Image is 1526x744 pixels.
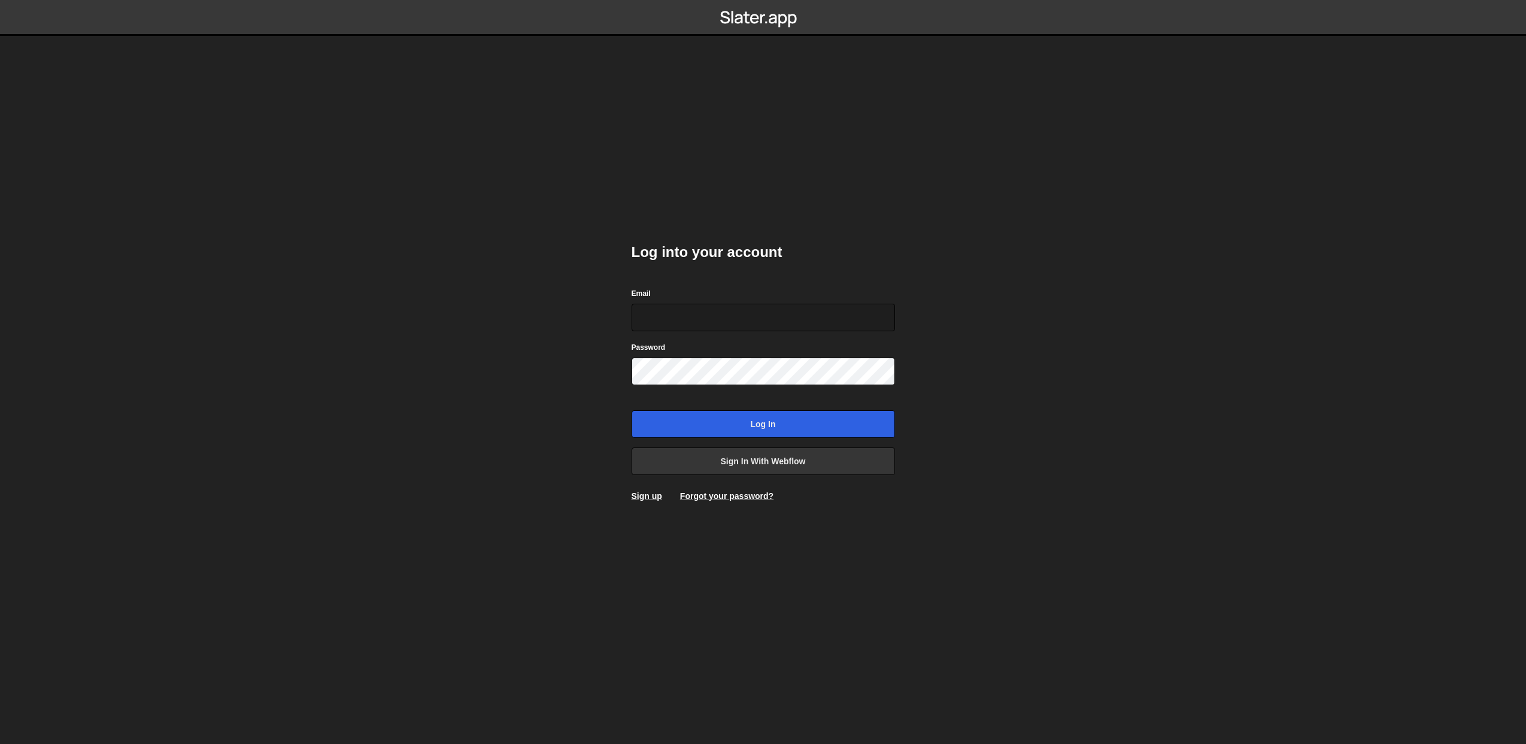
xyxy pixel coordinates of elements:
label: Email [632,288,651,300]
input: Log in [632,410,895,438]
h2: Log into your account [632,243,895,262]
a: Sign up [632,491,662,501]
label: Password [632,341,666,353]
a: Forgot your password? [680,491,773,501]
a: Sign in with Webflow [632,447,895,475]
